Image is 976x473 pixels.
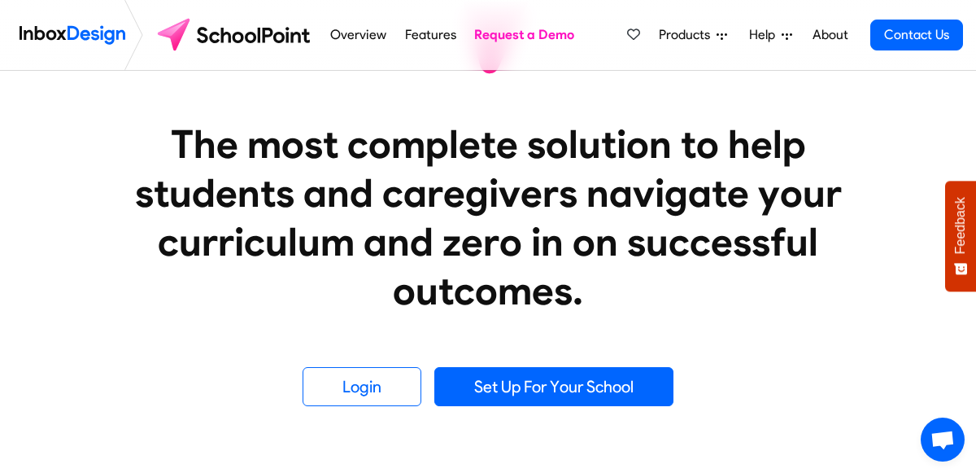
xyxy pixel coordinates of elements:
span: Products [659,25,717,45]
a: Open chat [921,418,965,462]
a: Set Up For Your School [434,367,673,406]
img: schoolpoint logo [150,15,321,55]
button: Feedback - Show survey [945,181,976,291]
a: Products [652,19,734,51]
a: Help [743,19,799,51]
a: About [808,19,852,51]
a: Contact Us [870,20,963,50]
a: Features [400,19,460,51]
a: Login [303,367,421,406]
span: Help [749,25,782,45]
span: Feedback [953,197,968,254]
a: Request a Demo [470,19,579,51]
heading: The most complete solution to help students and caregivers navigate your curriculum and zero in o... [102,120,874,315]
a: Overview [326,19,391,51]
